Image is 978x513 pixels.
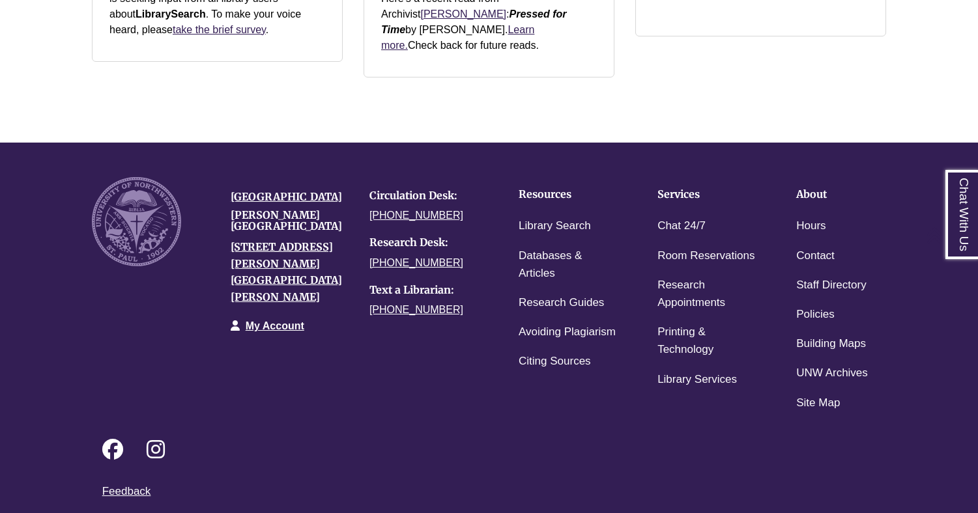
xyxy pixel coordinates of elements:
[246,320,304,331] a: My Account
[657,217,706,236] a: Chat 24/7
[369,257,463,268] a: [PHONE_NUMBER]
[926,227,975,244] a: Back to Top
[796,217,826,236] a: Hours
[519,217,591,236] a: Library Search
[369,304,463,315] a: [PHONE_NUMBER]
[796,364,868,383] a: UNW Archives
[381,8,567,35] strong: Pressed for Time
[519,189,617,201] h4: Resources
[657,370,737,389] a: Library Services
[796,335,866,354] a: Building Maps
[136,8,206,20] strong: LibrarySearch
[147,439,165,460] i: Follow on Instagram
[657,323,756,359] a: Printing & Technology
[102,485,151,497] a: Feedback
[369,210,463,221] a: [PHONE_NUMBER]
[420,8,506,20] a: [PERSON_NAME]
[657,247,755,266] a: Room Reservations
[92,177,181,266] img: UNW seal
[796,276,866,295] a: Staff Directory
[231,210,350,232] h4: [PERSON_NAME][GEOGRAPHIC_DATA]
[231,240,342,303] a: [STREET_ADDRESS][PERSON_NAME][GEOGRAPHIC_DATA][PERSON_NAME]
[657,276,756,312] a: Research Appointments
[519,247,617,283] a: Databases & Articles
[369,284,489,296] h4: Text a Librarian:
[102,439,123,460] i: Follow on Facebook
[796,394,840,413] a: Site Map
[519,323,616,342] a: Avoiding Plagiarism
[796,189,895,201] h4: About
[231,190,342,203] a: [GEOGRAPHIC_DATA]
[369,237,489,249] h4: Research Desk:
[369,190,489,202] h4: Circulation Desk:
[796,305,835,324] a: Policies
[519,352,591,371] a: Citing Sources
[796,247,835,266] a: Contact
[519,294,604,312] a: Research Guides
[173,24,266,35] a: take the brief survey
[657,189,756,201] h4: Services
